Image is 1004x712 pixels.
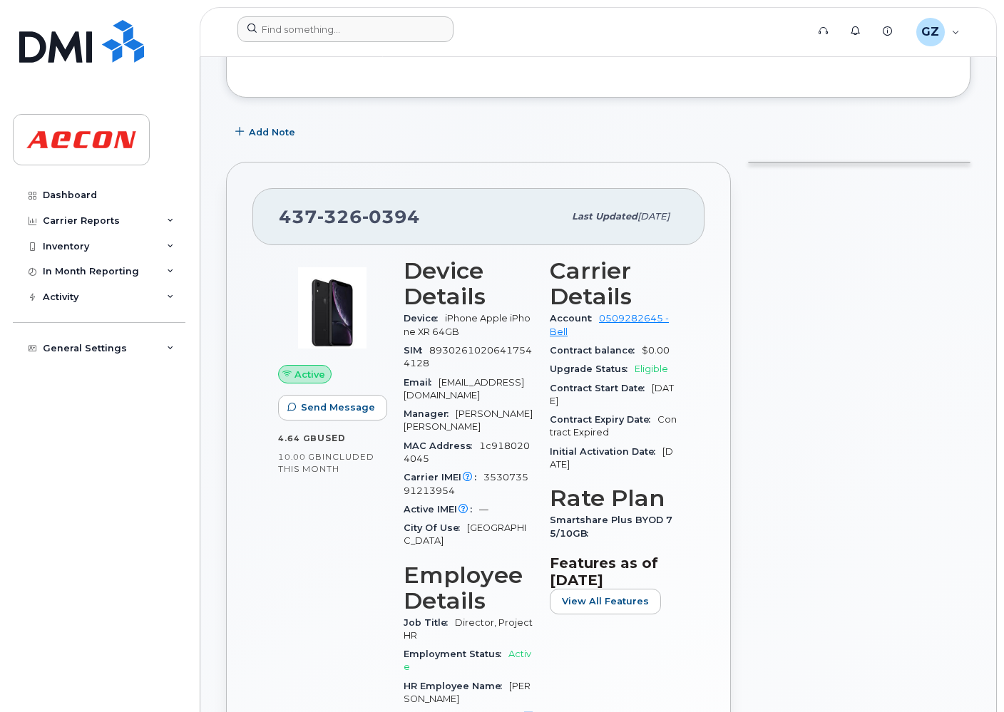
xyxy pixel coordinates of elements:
[317,433,346,443] span: used
[278,451,374,475] span: included this month
[404,313,531,336] span: iPhone Apple iPhone XR 64GB
[404,472,528,495] span: 353073591213954
[550,258,679,309] h3: Carrier Details
[404,377,524,401] span: [EMAIL_ADDRESS][DOMAIN_NAME]
[404,681,509,691] span: HR Employee Name
[404,649,508,659] span: Employment Status
[404,345,532,368] span: 89302610206417544128
[294,368,325,381] span: Active
[404,345,429,356] span: SIM
[404,440,530,464] span: 1c9180204045
[404,617,455,628] span: Job Title
[404,408,533,432] span: [PERSON_NAME] [PERSON_NAME]
[404,562,533,614] h3: Employee Details
[550,446,673,470] span: [DATE]
[550,554,679,589] h3: Features as of [DATE]
[642,345,670,356] span: $0.00
[404,440,479,451] span: MAC Address
[550,589,661,614] button: View All Features
[404,258,533,309] h3: Device Details
[404,313,445,324] span: Device
[906,18,970,46] div: Gino Zuloeta
[562,594,649,608] span: View All Features
[278,452,322,462] span: 10.00 GB
[550,313,669,336] a: 0509282645 - Bell
[550,485,679,511] h3: Rate Plan
[550,383,674,406] span: [DATE]
[479,504,488,515] span: —
[921,24,939,41] span: GZ
[550,446,662,457] span: Initial Activation Date
[278,395,387,421] button: Send Message
[404,408,456,419] span: Manager
[637,211,670,222] span: [DATE]
[249,125,295,139] span: Add Note
[278,433,317,443] span: 4.64 GB
[404,504,479,515] span: Active IMEI
[362,206,420,227] span: 0394
[550,414,657,425] span: Contract Expiry Date
[550,345,642,356] span: Contract balance
[301,401,375,414] span: Send Message
[290,265,375,351] img: image20231002-3703462-1qb80zy.jpeg
[317,206,362,227] span: 326
[404,472,483,483] span: Carrier IMEI
[550,313,599,324] span: Account
[404,377,439,388] span: Email
[550,363,635,374] span: Upgrade Status
[635,363,668,374] span: Eligible
[550,383,652,393] span: Contract Start Date
[237,16,454,42] input: Find something...
[226,119,307,145] button: Add Note
[572,211,637,222] span: Last updated
[279,206,420,227] span: 437
[404,522,467,533] span: City Of Use
[550,515,672,538] span: Smartshare Plus BYOD 75/10GB
[404,617,533,641] span: Director, Project HR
